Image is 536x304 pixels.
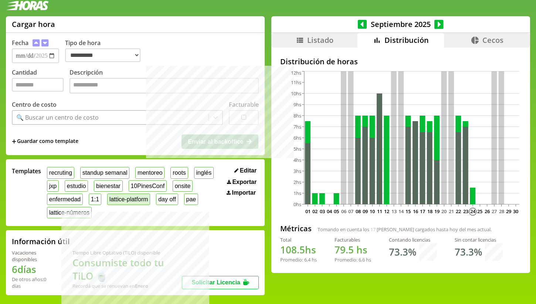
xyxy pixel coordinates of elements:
text: 24 [470,208,476,215]
div: Tiempo Libre Optativo (TiLO) disponible [72,249,182,256]
tspan: 7hs [294,123,301,130]
button: estudio [65,180,88,192]
tspan: 4hs [294,157,301,163]
span: Septiembre 2025 [367,19,434,29]
span: Solicitar Licencia [191,279,240,286]
tspan: 9hs [294,101,301,108]
button: onsite [173,180,193,192]
tspan: 10hs [291,90,301,97]
label: Tipo de hora [65,39,146,63]
button: Exportar [225,178,259,186]
tspan: 5hs [294,146,301,152]
label: Descripción [69,68,259,95]
button: bienestar [94,180,122,192]
div: Promedio: hs [335,256,371,263]
div: 🔍 Buscar un centro de costo [16,113,99,122]
text: 19 [434,208,440,215]
label: Fecha [12,39,28,47]
button: jxp [47,180,59,192]
span: Tomando en cuenta los [PERSON_NAME] cargados hasta hoy del mes actual. [318,226,492,233]
button: day off [156,194,178,205]
tspan: 1hs [294,190,301,197]
text: 21 [448,208,454,215]
h1: 73.3 % [455,245,482,259]
h1: Consumiste todo tu TiLO 🍵 [72,256,182,283]
text: 29 [506,208,511,215]
text: 18 [427,208,432,215]
text: 30 [513,208,518,215]
text: 10 [370,208,375,215]
text: 14 [398,208,404,215]
text: 23 [463,208,468,215]
div: Facturables [335,236,371,243]
text: 05 [334,208,339,215]
tspan: 8hs [294,112,301,119]
text: 11 [377,208,382,215]
select: Tipo de hora [65,48,140,62]
button: roots [170,167,188,178]
text: 20 [441,208,447,215]
div: Sin contar licencias [455,236,503,243]
span: Importar [232,189,256,196]
text: 09 [363,208,368,215]
div: Recordá que se renuevan en [72,283,182,289]
img: logotipo [6,1,49,10]
button: lattice-números [47,207,92,218]
span: 79.5 [335,243,354,256]
text: 15 [406,208,411,215]
label: Facturable [229,100,259,109]
div: De otros años: 0 días [12,276,55,289]
label: Centro de costo [12,100,57,109]
tspan: 2hs [294,179,301,185]
text: 17 [420,208,425,215]
text: 13 [391,208,396,215]
div: Vacaciones disponibles [12,249,55,263]
span: 17 [370,226,376,233]
h1: hs [280,243,317,256]
button: recruting [47,167,74,178]
button: 1:1 [89,194,101,205]
textarea: Descripción [69,78,259,93]
text: 27 [492,208,497,215]
h1: 73.3 % [389,245,416,259]
h2: Distribución de horas [280,57,521,66]
text: 25 [477,208,482,215]
span: +Guardar como template [12,137,78,146]
div: Contando licencias [389,236,437,243]
span: Distribución [384,35,429,45]
tspan: 3hs [294,168,301,174]
button: enfermedad [47,194,83,205]
b: Enero [135,283,148,289]
tspan: 6hs [294,134,301,141]
span: + [12,137,16,146]
text: 01 [305,208,310,215]
text: 26 [484,208,489,215]
h2: Métricas [280,223,312,233]
label: Cantidad [12,68,69,95]
text: 22 [456,208,461,215]
text: 02 [312,208,318,215]
text: 06 [341,208,346,215]
text: 12 [384,208,389,215]
h1: 6 días [12,263,55,276]
div: Total [280,236,317,243]
button: pae [184,194,198,205]
button: lattice-platform [107,194,150,205]
input: Cantidad [12,78,64,92]
span: 6.4 [304,256,311,263]
button: inglés [194,167,214,178]
h2: Información útil [12,236,70,246]
span: Editar [240,167,257,174]
button: mentoreo [135,167,164,178]
button: standup semanal [80,167,129,178]
text: 16 [413,208,418,215]
h1: hs [335,243,371,256]
div: Promedio: hs [280,256,317,263]
text: 28 [499,208,504,215]
h1: Cargar hora [12,19,55,29]
tspan: 0hs [294,201,301,208]
tspan: 11hs [291,79,301,86]
span: Listado [307,35,333,45]
button: Solicitar Licencia [182,276,259,289]
span: 6.6 [359,256,365,263]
